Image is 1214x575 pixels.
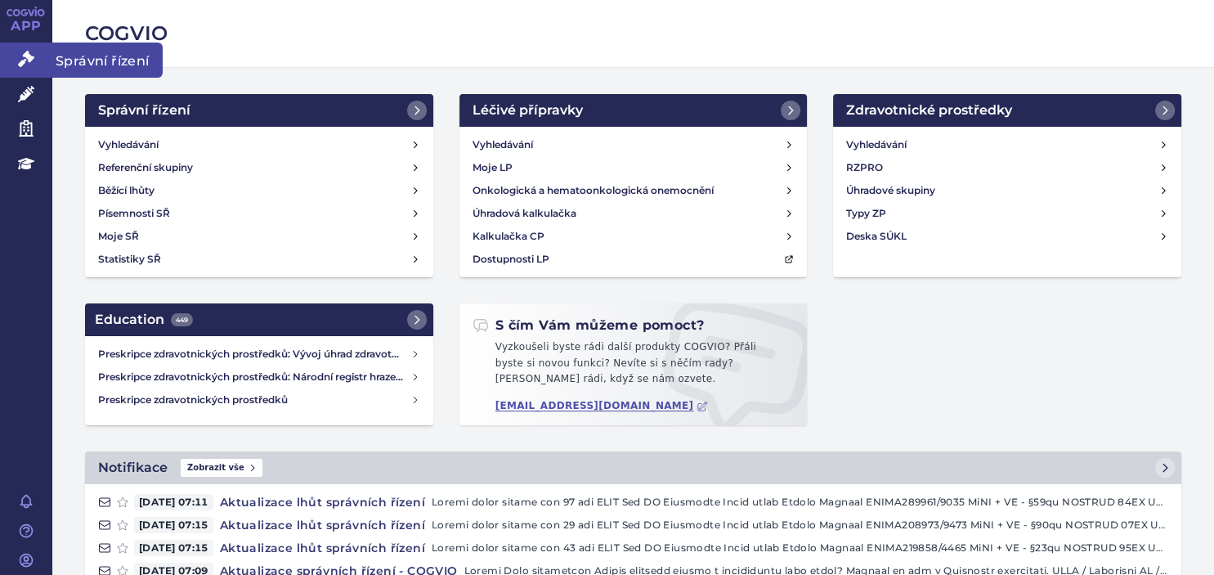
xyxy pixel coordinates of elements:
h4: Preskripce zdravotnických prostředků: Národní registr hrazených zdravotnických služeb (NRHZS) [98,369,410,385]
span: Správní řízení [52,43,163,77]
h4: Vyhledávání [98,137,159,153]
h2: COGVIO [85,20,1181,47]
a: Moje LP [466,156,801,179]
a: NotifikaceZobrazit vše [85,451,1181,484]
h2: Notifikace [98,458,168,478]
h4: Běžící lhůty [98,182,155,199]
a: [EMAIL_ADDRESS][DOMAIN_NAME] [495,400,709,412]
a: Vyhledávání [466,133,801,156]
h2: S čím Vám můžeme pomoct? [473,317,705,335]
a: Referenční skupiny [92,156,427,179]
h4: Preskripce zdravotnických prostředků [98,392,410,408]
h4: RZPRO [846,159,883,176]
h4: Deska SÚKL [846,228,907,245]
a: Vyhledávání [840,133,1175,156]
p: Loremi dolor sitame con 29 adi ELIT Sed DO Eiusmodte Incid utlab Etdolo Magnaal ENIMA208973/9473 ... [432,517,1168,533]
p: Loremi dolor sitame con 97 adi ELIT Sed DO Eiusmodte Incid utlab Etdolo Magnaal ENIMA289961/9035 ... [432,494,1168,510]
a: Správní řízení [85,94,433,127]
h4: Referenční skupiny [98,159,193,176]
span: 449 [171,313,193,326]
h4: Kalkulačka CP [473,228,544,245]
h4: Úhradové skupiny [846,182,935,199]
h4: Aktualizace lhůt správních řízení [213,540,432,556]
span: Zobrazit vše [181,459,262,477]
a: Úhradové skupiny [840,179,1175,202]
h4: Moje SŘ [98,228,139,245]
h4: Preskripce zdravotnických prostředků: Vývoj úhrad zdravotních pojišťoven za zdravotnické prostředky [98,346,410,362]
a: Vyhledávání [92,133,427,156]
h4: Úhradová kalkulačka [473,205,576,222]
h4: Vyhledávání [473,137,533,153]
a: Zdravotnické prostředky [833,94,1181,127]
a: Léčivé přípravky [459,94,808,127]
p: Vyzkoušeli byste rádi další produkty COGVIO? Přáli byste si novou funkci? Nevíte si s něčím rady?... [473,339,795,394]
a: Kalkulačka CP [466,225,801,248]
h2: Education [95,310,193,330]
h2: Správní řízení [98,101,190,120]
a: Preskripce zdravotnických prostředků: Vývoj úhrad zdravotních pojišťoven za zdravotnické prostředky [92,343,427,366]
a: Moje SŘ [92,225,427,248]
a: Deska SÚKL [840,225,1175,248]
h4: Aktualizace lhůt správních řízení [213,494,432,510]
span: [DATE] 07:15 [134,517,213,533]
a: Běžící lhůty [92,179,427,202]
p: Loremi dolor sitame con 43 adi ELIT Sed DO Eiusmodte Incid utlab Etdolo Magnaal ENIMA219858/4465 ... [432,540,1168,556]
a: Dostupnosti LP [466,248,801,271]
h4: Dostupnosti LP [473,251,549,267]
h4: Statistiky SŘ [98,251,161,267]
a: Onkologická a hematoonkologická onemocnění [466,179,801,202]
span: [DATE] 07:15 [134,540,213,556]
h2: Zdravotnické prostředky [846,101,1012,120]
a: Preskripce zdravotnických prostředků: Národní registr hrazených zdravotnických služeb (NRHZS) [92,366,427,389]
span: [DATE] 07:11 [134,494,213,510]
a: Úhradová kalkulačka [466,202,801,225]
a: Education449 [85,303,433,336]
a: Statistiky SŘ [92,248,427,271]
a: Preskripce zdravotnických prostředků [92,389,427,411]
h2: Léčivé přípravky [473,101,583,120]
a: Písemnosti SŘ [92,202,427,225]
h4: Písemnosti SŘ [98,205,170,222]
a: Typy ZP [840,202,1175,225]
a: RZPRO [840,156,1175,179]
h4: Vyhledávání [846,137,907,153]
h4: Moje LP [473,159,513,176]
h4: Aktualizace lhůt správních řízení [213,517,432,533]
h4: Onkologická a hematoonkologická onemocnění [473,182,714,199]
h4: Typy ZP [846,205,886,222]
